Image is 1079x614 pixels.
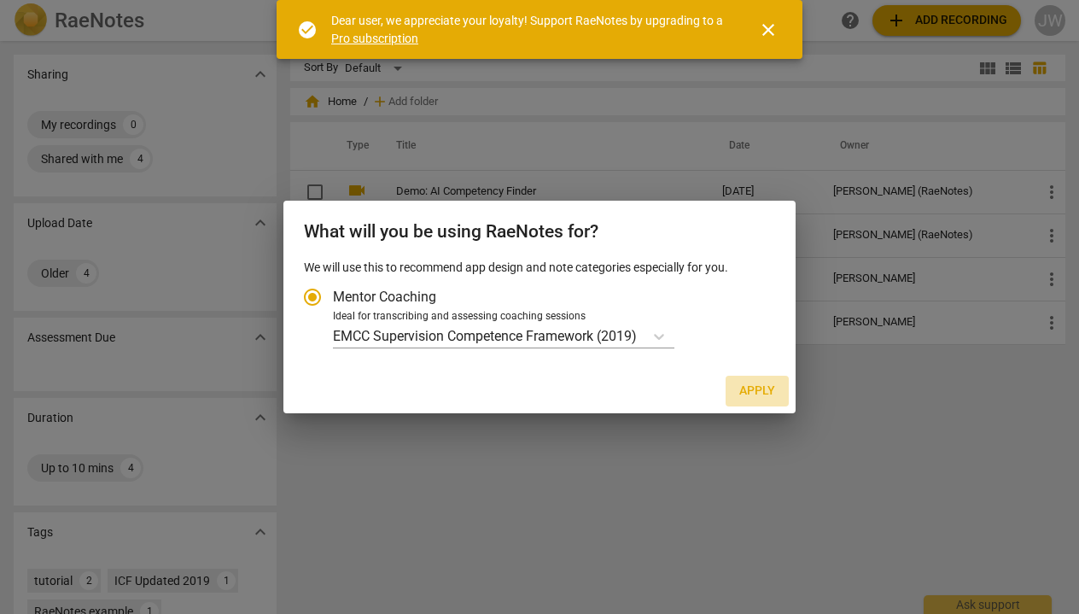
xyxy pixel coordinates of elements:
[333,309,770,325] div: Ideal for transcribing and assessing coaching sessions
[297,20,318,40] span: check_circle
[726,376,789,406] button: Apply
[748,9,789,50] button: Close
[331,32,418,45] a: Pro subscription
[333,287,436,307] span: Mentor Coaching
[758,20,779,40] span: close
[304,259,775,277] p: We will use this to recommend app design and note categories especially for you.
[304,277,775,349] div: Account type
[739,383,775,400] span: Apply
[331,12,727,47] div: Dear user, we appreciate your loyalty! Support RaeNotes by upgrading to a
[639,328,642,344] input: Ideal for transcribing and assessing coaching sessionsEMCC Supervision Competence Framework (2019)
[304,221,775,243] h2: What will you be using RaeNotes for?
[333,326,637,346] p: EMCC Supervision Competence Framework (2019)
